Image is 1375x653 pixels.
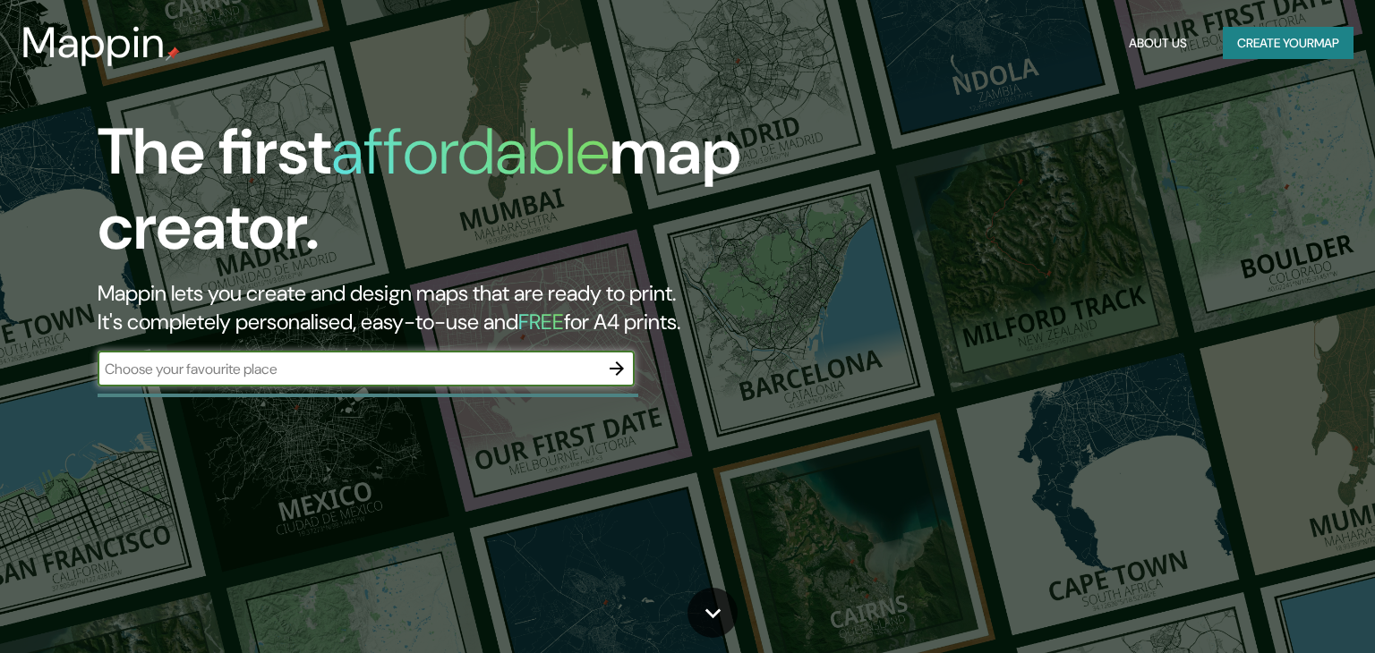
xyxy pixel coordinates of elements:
[166,47,180,61] img: mappin-pin
[1223,27,1354,60] button: Create yourmap
[21,18,166,68] h3: Mappin
[331,110,610,193] h1: affordable
[98,114,785,279] h1: The first map creator.
[98,359,599,379] input: Choose your favourite place
[518,308,564,335] h5: FREE
[1122,27,1194,60] button: About Us
[98,279,785,336] h2: Mappin lets you create and design maps that are ready to print. It's completely personalised, eas...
